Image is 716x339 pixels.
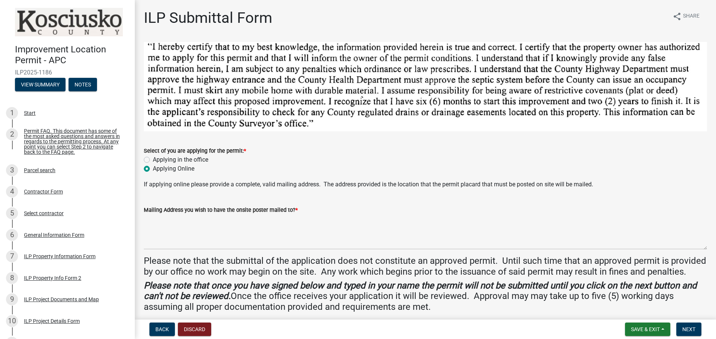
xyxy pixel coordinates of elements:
[155,326,169,332] span: Back
[673,12,682,21] i: share
[6,207,18,219] div: 5
[24,254,95,259] div: ILP Property Information Form
[6,186,18,198] div: 4
[144,42,707,131] img: ILP_Certification_Statement_28b1ac9d-b4e3-4867-b647-4d3cc7147dbf.png
[6,293,18,305] div: 9
[6,164,18,176] div: 3
[144,280,707,312] h4: Once the office receives your application it will be reviewed. Approval may may take up to five (...
[144,180,707,189] p: If applying online please provide a complete, valid mailing address. The address provided is the ...
[24,189,63,194] div: Contractor Form
[69,78,97,91] button: Notes
[6,229,18,241] div: 6
[6,128,18,140] div: 2
[683,12,700,21] span: Share
[69,82,97,88] wm-modal-confirm: Notes
[24,211,64,216] div: Select contractor
[144,256,707,277] h4: Please note that the submittal of the application does not constitute an approved permit. Until s...
[15,78,66,91] button: View Summary
[24,232,84,238] div: General Information Form
[24,168,55,173] div: Parcel search
[149,323,175,336] button: Back
[6,250,18,262] div: 7
[15,44,129,66] h4: Improvement Location Permit - APC
[178,323,211,336] button: Discard
[24,110,36,116] div: Start
[24,318,80,324] div: ILP Project Details Form
[6,107,18,119] div: 1
[144,280,697,302] strong: Please note that once you have signed below and typed in your name the permit will not be submitt...
[144,208,298,213] label: Mailing Address you wish to have the onsite poster mailed to?
[682,326,695,332] span: Next
[144,149,246,154] label: Select of you are applying for the permit:
[15,82,66,88] wm-modal-confirm: Summary
[144,9,272,27] h1: ILP Submittal Form
[24,128,123,155] div: Permit FAQ. This document has some of the most asked questions and answers in regards to the perm...
[667,9,706,24] button: shareShare
[24,297,99,302] div: ILP Project Documents and Map
[6,315,18,327] div: 10
[15,69,120,76] span: ILP2025-1186
[153,155,208,164] label: Applying in the office
[631,326,660,332] span: Save & Exit
[15,8,123,36] img: Kosciusko County, Indiana
[24,275,81,281] div: ILP Property Info Form 2
[153,164,194,173] label: Applying Online
[6,272,18,284] div: 8
[625,323,670,336] button: Save & Exit
[676,323,701,336] button: Next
